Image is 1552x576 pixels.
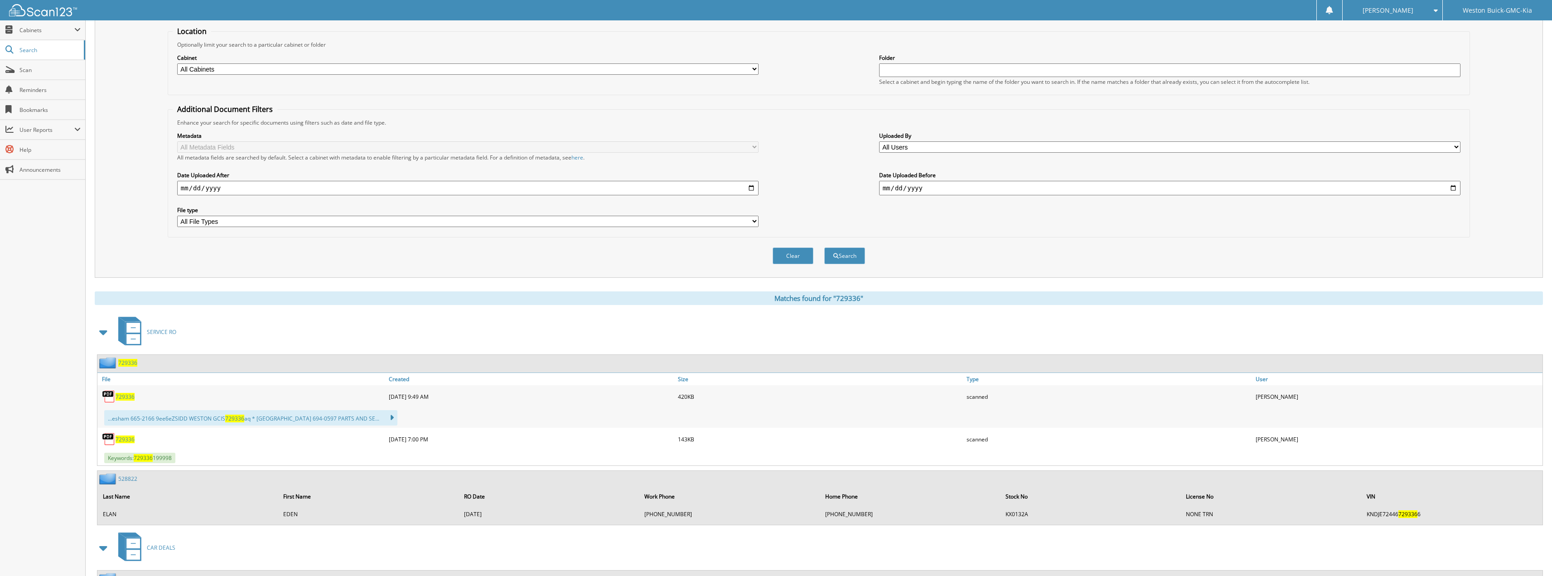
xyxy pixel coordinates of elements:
span: User Reports [19,126,74,134]
span: Weston Buick-GMC-Kia [1463,8,1532,13]
th: Stock No [1001,487,1180,506]
a: Size [676,373,965,385]
a: Type [964,373,1253,385]
td: [PHONE_NUMBER] [640,507,819,522]
span: Announcements [19,166,81,174]
a: 729336 [116,393,135,401]
a: 729336 [116,436,135,443]
a: Created [387,373,676,385]
div: Optionally limit your search to a particular cabinet or folder [173,41,1465,48]
span: Cabinets [19,26,74,34]
div: [PERSON_NAME] [1253,387,1542,406]
label: Folder [879,54,1461,62]
td: [PHONE_NUMBER] [821,507,1000,522]
span: 729336 [225,415,244,422]
a: 528822 [118,475,137,483]
input: end [879,181,1461,195]
span: Scan [19,66,81,74]
a: 729336 [118,359,137,367]
button: Search [824,247,865,264]
td: NONE TRN [1181,507,1361,522]
input: start [177,181,759,195]
div: [DATE] 9:49 AM [387,387,676,406]
a: CAR DEALS [113,530,175,566]
div: Matches found for "729336" [95,291,1543,305]
td: KNDJE72446 6 [1362,507,1542,522]
div: scanned [964,387,1253,406]
iframe: Chat Widget [1507,532,1552,576]
td: ELAN [98,507,278,522]
span: Bookmarks [19,106,81,114]
div: 143KB [676,430,965,448]
div: Enhance your search for specific documents using filters such as date and file type. [173,119,1465,126]
span: [PERSON_NAME] [1363,8,1413,13]
span: 729336 [1398,510,1417,518]
legend: Location [173,26,211,36]
td: EDEN [279,507,458,522]
a: File [97,373,387,385]
span: Reminders [19,86,81,94]
div: Select a cabinet and begin typing the name of the folder you want to search in. If the name match... [879,78,1461,86]
th: RO Date [459,487,639,506]
label: Cabinet [177,54,759,62]
img: PDF.png [102,390,116,403]
label: Date Uploaded After [177,171,759,179]
span: SERVICE RO [147,328,176,336]
td: [DATE] [459,507,639,522]
span: CAR DEALS [147,544,175,552]
th: Last Name [98,487,278,506]
th: Work Phone [640,487,819,506]
th: VIN [1362,487,1542,506]
img: folder2.png [99,357,118,368]
th: License No [1181,487,1361,506]
label: Date Uploaded Before [879,171,1461,179]
label: File type [177,206,759,214]
a: User [1253,373,1542,385]
td: KX0132A [1001,507,1180,522]
img: folder2.png [99,473,118,484]
span: 729336 [134,454,153,462]
label: Uploaded By [879,132,1461,140]
div: 420KB [676,387,965,406]
div: ...esham 665-2166 9ee6eZSIDD WESTON GCIS aq * [GEOGRAPHIC_DATA] 694-0597 PARTS AND SE... [104,410,397,426]
div: All metadata fields are searched by default. Select a cabinet with metadata to enable filtering b... [177,154,759,161]
a: SERVICE RO [113,314,176,350]
img: scan123-logo-white.svg [9,4,77,16]
a: here [571,154,583,161]
th: Home Phone [821,487,1000,506]
img: PDF.png [102,432,116,446]
button: Clear [773,247,813,264]
span: Search [19,46,79,54]
legend: Additional Document Filters [173,104,277,114]
div: [DATE] 7:00 PM [387,430,676,448]
span: Keywords: 199998 [104,453,175,463]
span: Help [19,146,81,154]
th: First Name [279,487,458,506]
label: Metadata [177,132,759,140]
div: [PERSON_NAME] [1253,430,1542,448]
div: scanned [964,430,1253,448]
